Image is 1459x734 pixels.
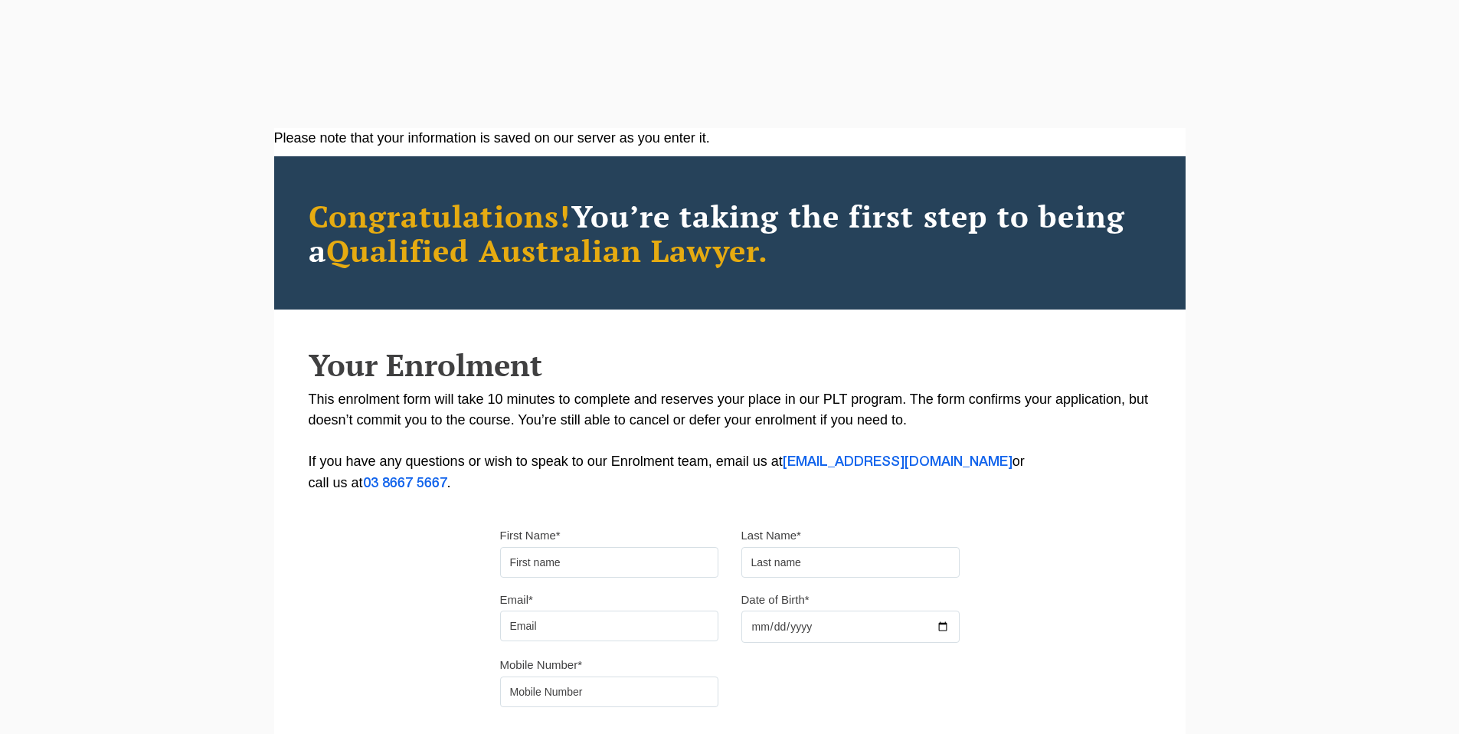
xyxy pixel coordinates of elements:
[500,657,583,673] label: Mobile Number*
[326,230,769,270] span: Qualified Australian Lawyer.
[500,547,718,578] input: First name
[783,456,1012,468] a: [EMAIL_ADDRESS][DOMAIN_NAME]
[274,128,1186,149] div: Please note that your information is saved on our server as you enter it.
[741,528,801,543] label: Last Name*
[500,592,533,608] label: Email*
[363,477,447,490] a: 03 8667 5667
[500,528,561,543] label: First Name*
[741,547,960,578] input: Last name
[741,592,810,608] label: Date of Birth*
[309,348,1151,382] h2: Your Enrolment
[309,195,571,236] span: Congratulations!
[309,389,1151,494] p: This enrolment form will take 10 minutes to complete and reserves your place in our PLT program. ...
[500,677,718,707] input: Mobile Number
[500,611,718,641] input: Email
[309,198,1151,267] h2: You’re taking the first step to being a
